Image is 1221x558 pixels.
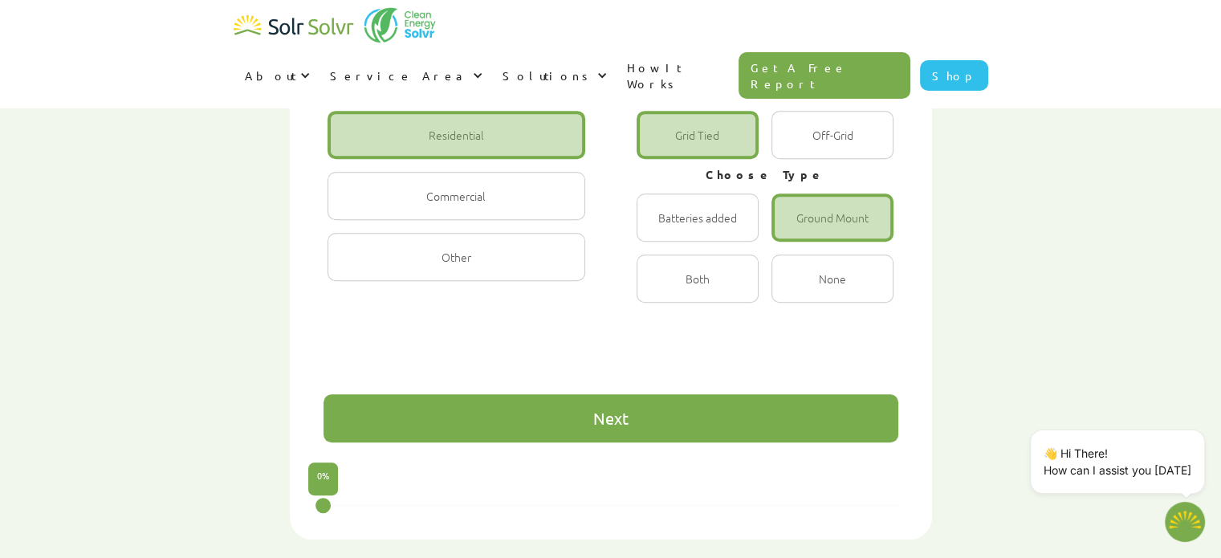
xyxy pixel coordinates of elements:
[739,52,910,99] a: Get A Free Report
[616,43,739,108] a: How It Works
[491,51,616,100] div: Solutions
[317,467,329,483] p: %
[1044,445,1191,479] p: 👋 Hi There! How can I assist you [DATE]
[324,394,898,442] div: next slide
[1165,502,1205,542] button: Open chatbot widget
[593,410,629,426] div: Next
[319,51,491,100] div: Service Area
[234,51,319,100] div: About
[503,67,593,83] div: Solutions
[637,167,894,183] h2: Choose Type
[1165,502,1205,542] img: 1702586718.png
[920,60,988,91] a: Shop
[317,469,322,482] span: 0
[330,67,469,83] div: Service Area
[245,67,296,83] div: About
